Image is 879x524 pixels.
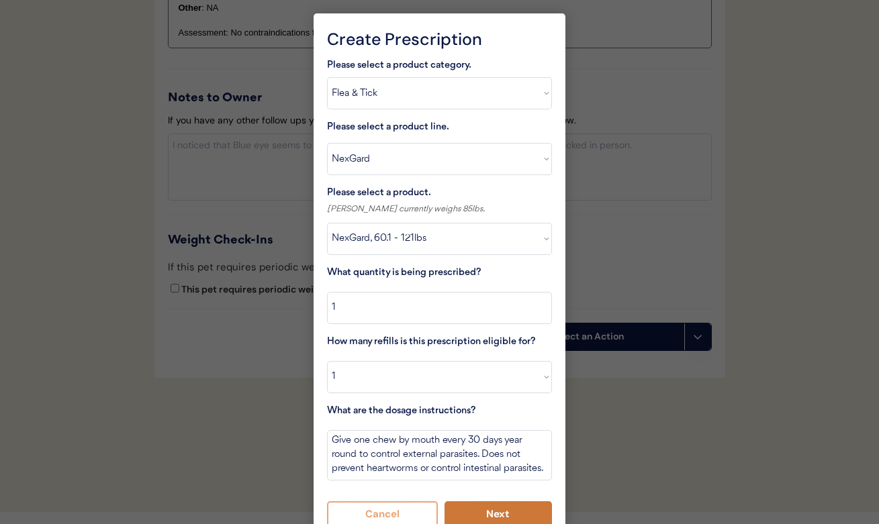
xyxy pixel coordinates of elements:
div: [PERSON_NAME] currently weighs 85lbs. [327,202,552,216]
div: How many refills is this prescription eligible for? [327,334,552,351]
div: What quantity is being prescribed? [327,265,552,282]
div: Please select a product. [327,185,552,202]
div: Please select a product category. [327,58,552,74]
input: Enter a number [327,292,552,324]
div: What are the dosage instructions? [327,403,552,420]
div: Please select a product line. [327,119,461,136]
div: Create Prescription [327,27,552,52]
